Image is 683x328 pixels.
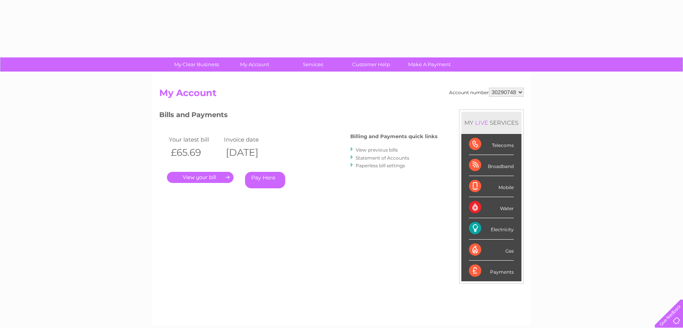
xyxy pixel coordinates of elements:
[469,218,514,239] div: Electricity
[340,57,403,72] a: Customer Help
[469,240,514,261] div: Gas
[461,112,521,134] div: MY SERVICES
[398,57,461,72] a: Make A Payment
[469,176,514,197] div: Mobile
[469,197,514,218] div: Water
[159,88,524,102] h2: My Account
[159,109,438,123] h3: Bills and Payments
[356,163,405,168] a: Paperless bill settings
[167,134,222,145] td: Your latest bill
[449,88,524,97] div: Account number
[350,134,438,139] h4: Billing and Payments quick links
[469,261,514,281] div: Payments
[167,145,222,160] th: £65.69
[165,57,228,72] a: My Clear Business
[222,134,277,145] td: Invoice date
[356,155,409,161] a: Statement of Accounts
[469,134,514,155] div: Telecoms
[474,119,490,126] div: LIVE
[223,57,286,72] a: My Account
[245,172,285,188] a: Pay Here
[356,147,398,153] a: View previous bills
[222,145,277,160] th: [DATE]
[281,57,345,72] a: Services
[167,172,234,183] a: .
[469,155,514,176] div: Broadband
